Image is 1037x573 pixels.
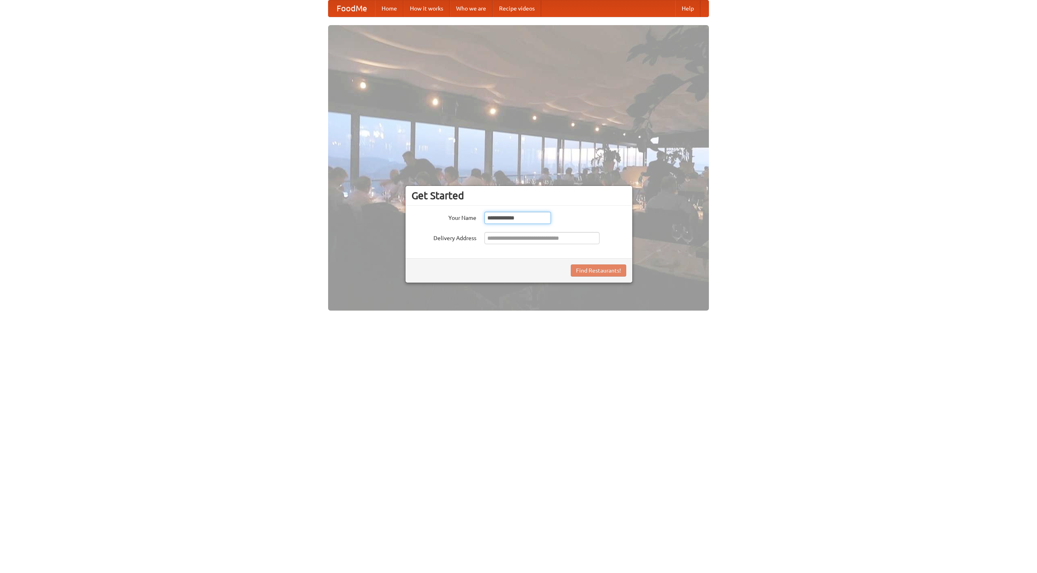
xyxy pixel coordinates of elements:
label: Your Name [412,212,476,222]
a: Home [375,0,403,17]
button: Find Restaurants! [571,264,626,277]
a: Help [675,0,700,17]
label: Delivery Address [412,232,476,242]
h3: Get Started [412,190,626,202]
a: FoodMe [329,0,375,17]
a: Who we are [450,0,493,17]
a: Recipe videos [493,0,541,17]
a: How it works [403,0,450,17]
